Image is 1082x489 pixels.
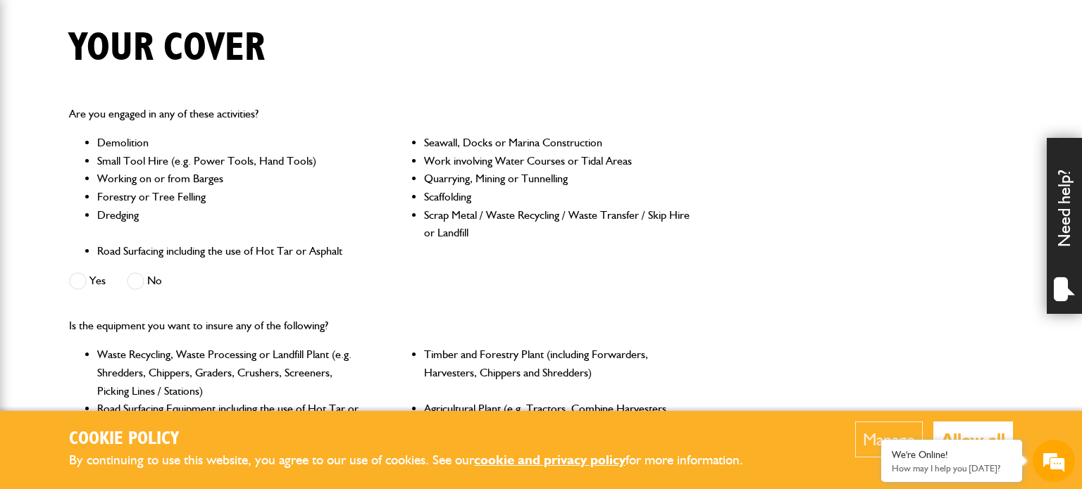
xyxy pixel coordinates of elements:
div: We're Online! [892,449,1012,461]
div: Need help? [1047,138,1082,314]
li: Road Surfacing including the use of Hot Tar or Asphalt [97,242,364,260]
li: Quarrying, Mining or Tunnelling [424,170,691,188]
label: Yes [69,272,106,290]
p: Are you engaged in any of these activities? [69,105,691,123]
li: Working on or from Barges [97,170,364,188]
li: Dredging [97,206,364,242]
li: Forestry or Tree Felling [97,188,364,206]
p: How may I help you today? [892,463,1012,474]
li: Scaffolding [424,188,691,206]
h1: Your cover [69,25,265,72]
li: Work involving Water Courses or Tidal Areas [424,152,691,170]
li: Waste Recycling, Waste Processing or Landfill Plant (e.g. Shredders, Chippers, Graders, Crushers,... [97,345,364,400]
h2: Cookie Policy [69,428,766,450]
label: No [127,272,162,290]
button: Manage [855,421,923,457]
button: Allow all [933,421,1013,457]
li: Seawall, Docks or Marina Construction [424,134,691,152]
li: Demolition [97,134,364,152]
a: cookie and privacy policy [474,452,626,468]
li: Small Tool Hire (e.g. Power Tools, Hand Tools) [97,152,364,170]
li: Scrap Metal / Waste Recycling / Waste Transfer / Skip Hire or Landfill [424,206,691,242]
p: Is the equipment you want to insure any of the following? [69,317,691,335]
li: Agricultural Plant (e.g. Tractors, Combine Harvesters, Balers) [424,400,691,436]
li: Road Surfacing Equipment including the use of Hot Tar or Asphalt [97,400,364,436]
p: By continuing to use this website, you agree to our use of cookies. See our for more information. [69,450,766,471]
li: Timber and Forestry Plant (including Forwarders, Harvesters, Chippers and Shredders) [424,345,691,400]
